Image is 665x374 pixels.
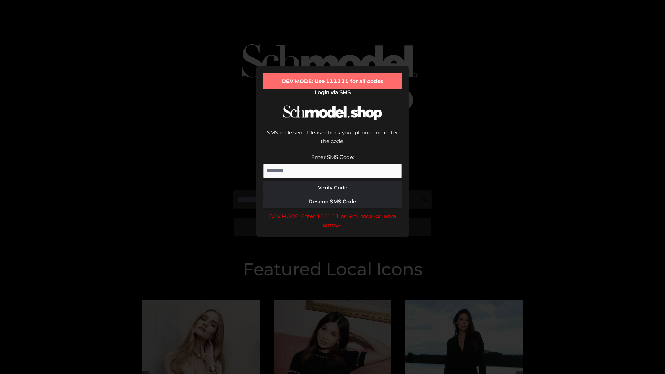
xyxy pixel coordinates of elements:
[281,99,384,126] img: Schmodel Logo
[263,181,402,195] button: Verify Code
[311,154,354,160] label: Enter SMS Code:
[263,128,402,153] div: SMS code sent. Please check your phone and enter the code.
[263,89,402,96] h2: Login via SMS
[263,212,402,230] div: DEV MODE: Enter 111111 as SMS code (or leave empty).
[263,195,402,208] button: Resend SMS Code
[263,73,402,89] div: DEV MODE: Use 111111 for all codes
